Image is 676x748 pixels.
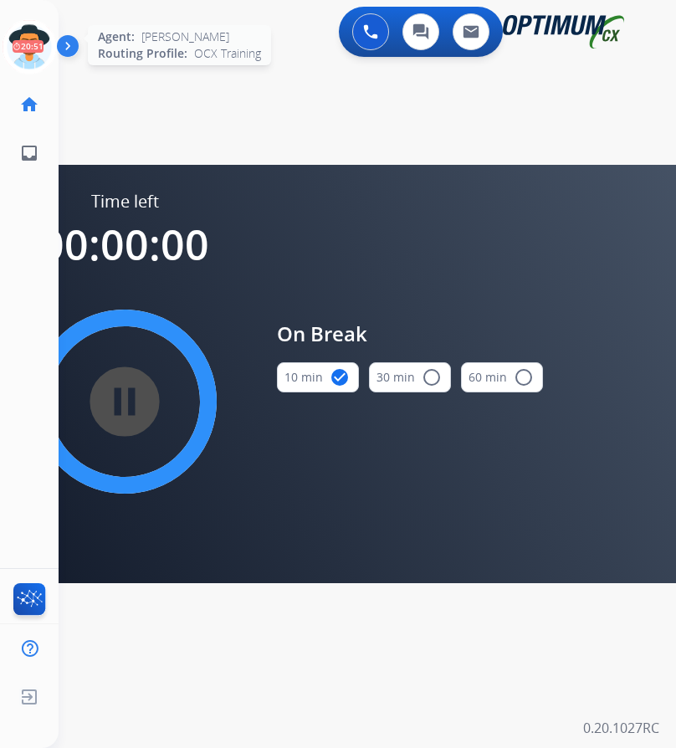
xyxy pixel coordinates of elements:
[369,362,451,392] button: 30 min
[91,190,159,213] span: Time left
[277,362,359,392] button: 10 min
[514,367,534,387] mat-icon: radio_button_unchecked
[422,367,442,387] mat-icon: radio_button_unchecked
[19,143,39,163] mat-icon: inbox
[98,45,187,62] span: Routing Profile:
[115,392,135,412] mat-icon: pause_circle_filled
[141,28,229,45] span: [PERSON_NAME]
[277,319,543,349] span: On Break
[461,362,543,392] button: 60 min
[194,45,261,62] span: OCX Training
[19,95,39,115] mat-icon: home
[583,718,659,738] p: 0.20.1027RC
[330,367,350,387] mat-icon: check_circle
[98,28,135,45] span: Agent:
[40,216,209,273] span: 00:00:00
